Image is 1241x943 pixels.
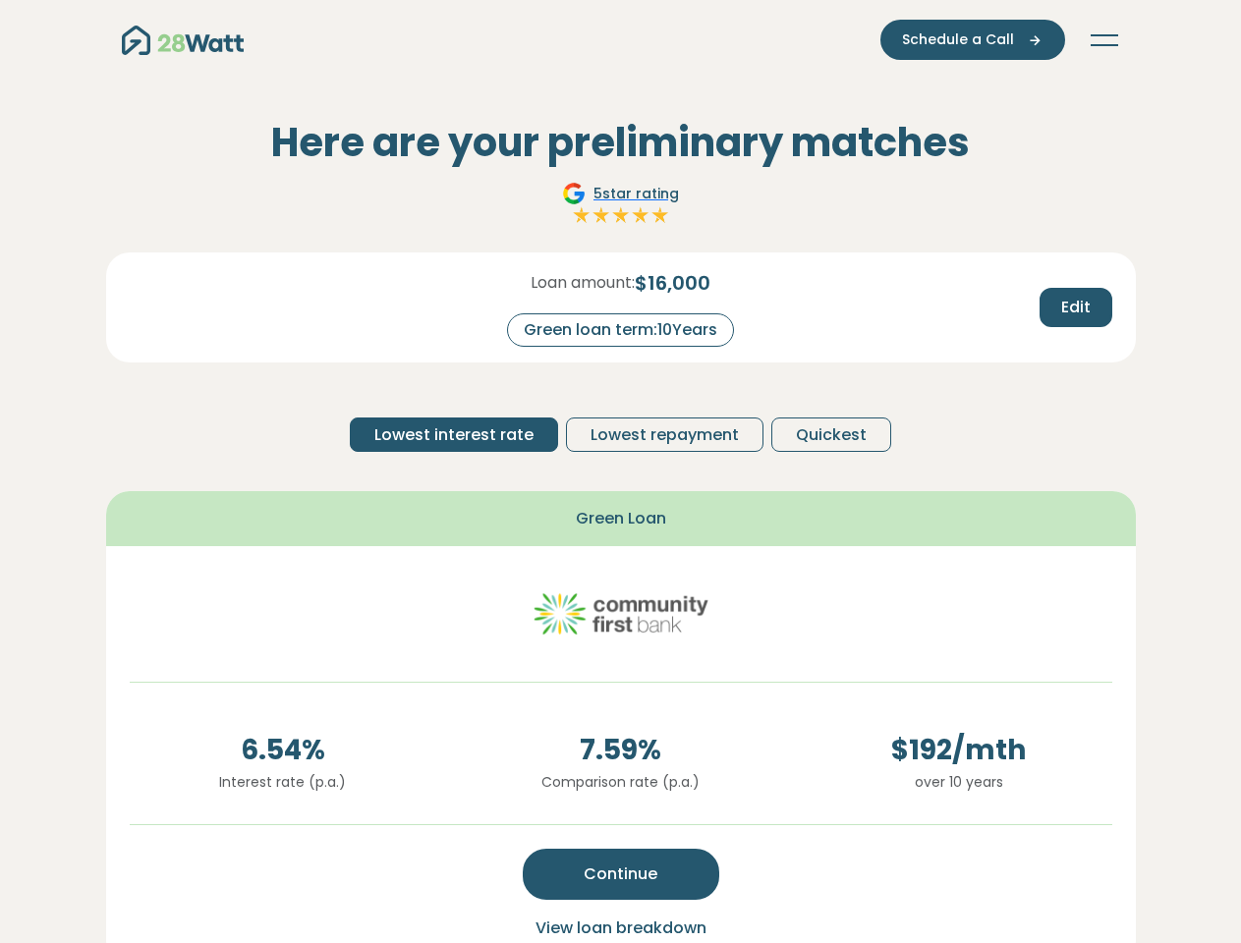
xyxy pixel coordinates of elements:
img: Full star [650,205,670,225]
span: View loan breakdown [536,916,706,939]
button: Lowest repayment [566,417,763,452]
span: 7.59 % [468,730,774,771]
span: Quickest [796,423,867,447]
button: Toggle navigation [1089,30,1120,50]
p: Interest rate (p.a.) [130,771,436,793]
span: 6.54 % [130,730,436,771]
span: $ 192 /mth [806,730,1112,771]
span: Lowest repayment [591,423,739,447]
img: 28Watt [122,26,244,55]
span: Continue [584,862,657,886]
img: Full star [592,205,611,225]
button: View loan breakdown [530,915,712,941]
span: $ 16,000 [635,268,710,298]
span: Edit [1061,296,1091,319]
h2: Here are your preliminary matches [106,119,1136,166]
span: Lowest interest rate [374,423,534,447]
button: Lowest interest rate [350,417,558,452]
button: Schedule a Call [880,20,1065,60]
nav: Main navigation [122,20,1120,60]
button: Quickest [771,417,891,452]
img: Full star [631,205,650,225]
button: Edit [1040,288,1112,327]
img: Full star [611,205,631,225]
p: Comparison rate (p.a.) [468,771,774,793]
div: Green loan term: 10 Years [507,313,734,347]
span: 5 star rating [593,184,679,204]
a: Google5star ratingFull starFull starFull starFull starFull star [559,182,682,229]
span: Schedule a Call [902,29,1014,50]
img: Google [562,182,586,205]
img: Full star [572,205,592,225]
span: Green Loan [576,507,666,530]
button: Continue [523,849,719,900]
p: over 10 years [806,771,1112,793]
img: community-first logo [533,570,709,658]
span: Loan amount: [531,271,635,295]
